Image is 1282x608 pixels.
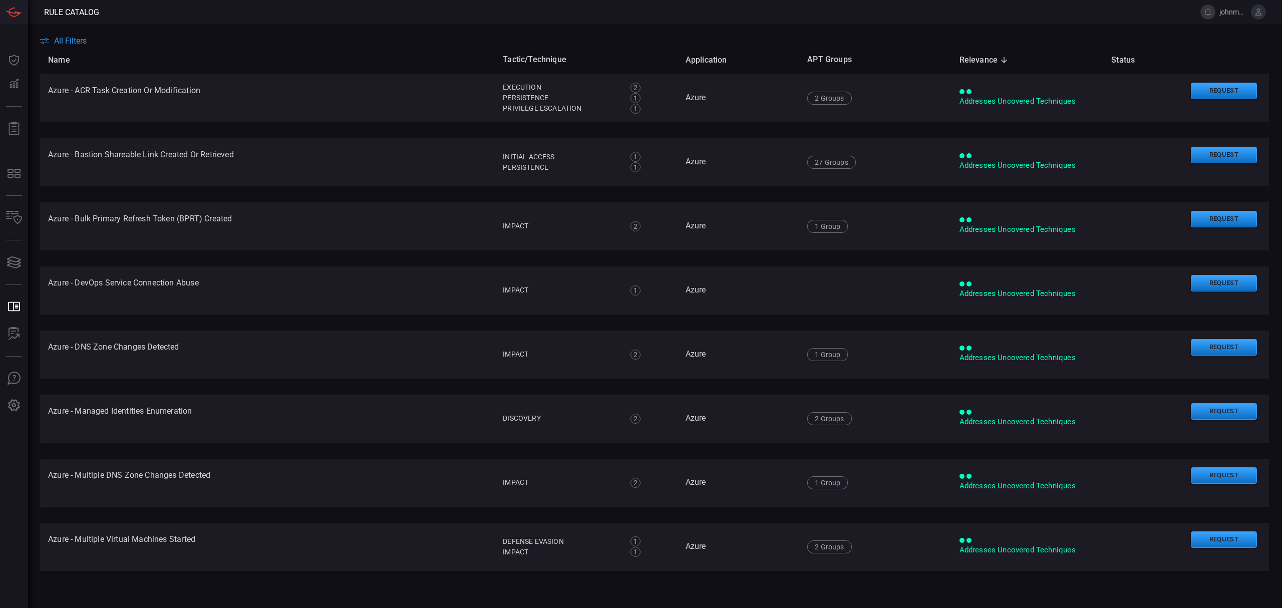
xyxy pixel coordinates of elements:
[40,202,495,250] td: Azure - Bulk Primary Refresh Token (BPRT) Created
[2,394,26,418] button: Preferences
[807,412,851,425] div: 2 Groups
[503,82,619,93] div: Execution
[807,92,851,105] div: 2 Groups
[40,266,495,315] td: Azure - DevOps Service Connection Abuse
[630,221,640,231] div: 2
[2,72,26,96] button: Detections
[630,285,640,295] div: 1
[630,93,640,103] div: 1
[1111,54,1148,66] span: Status
[2,322,26,346] button: ALERT ANALYSIS
[959,54,1011,66] span: Relevance
[959,417,1096,427] div: Addresses Uncovered Techniques
[503,221,619,231] div: Impact
[1191,467,1257,484] button: Request
[503,477,619,488] div: Impact
[503,285,619,295] div: Impact
[799,46,951,74] th: APT Groups
[678,395,800,443] td: Azure
[503,413,619,424] div: Discovery
[678,74,800,122] td: Azure
[678,202,800,250] td: Azure
[1191,531,1257,548] button: Request
[959,288,1096,299] div: Addresses Uncovered Techniques
[807,156,856,169] div: 27 Groups
[1191,403,1257,420] button: Request
[40,74,495,122] td: Azure - ACR Task Creation Or Modification
[807,476,848,489] div: 1 Group
[503,349,619,360] div: Impact
[959,481,1096,491] div: Addresses Uncovered Techniques
[686,54,740,66] span: Application
[503,93,619,103] div: Persistence
[54,36,87,46] span: All Filters
[1191,339,1257,356] button: Request
[678,523,800,571] td: Azure
[503,536,619,547] div: Defense Evasion
[630,162,640,172] div: 1
[807,540,851,553] div: 2 Groups
[503,547,619,557] div: Impact
[959,353,1096,363] div: Addresses Uncovered Techniques
[1191,83,1257,99] button: Request
[1191,211,1257,227] button: Request
[630,478,640,488] div: 2
[2,206,26,230] button: Inventory
[48,54,83,66] span: Name
[630,152,640,162] div: 1
[678,459,800,507] td: Azure
[2,161,26,185] button: MITRE - Detection Posture
[2,117,26,141] button: Reports
[630,104,640,114] div: 1
[44,8,99,17] span: Rule Catalog
[503,162,619,173] div: Persistence
[40,36,87,46] button: All Filters
[630,414,640,424] div: 2
[2,250,26,274] button: Cards
[678,138,800,186] td: Azure
[959,96,1096,107] div: Addresses Uncovered Techniques
[503,152,619,162] div: Initial Access
[495,46,677,74] th: Tactic/Technique
[40,395,495,443] td: Azure - Managed Identities Enumeration
[959,224,1096,235] div: Addresses Uncovered Techniques
[2,367,26,391] button: Ask Us A Question
[1191,275,1257,291] button: Request
[630,547,640,557] div: 1
[678,331,800,379] td: Azure
[40,331,495,379] td: Azure - DNS Zone Changes Detected
[959,160,1096,171] div: Addresses Uncovered Techniques
[807,348,848,361] div: 1 Group
[807,220,848,233] div: 1 Group
[503,103,619,114] div: Privilege Escalation
[2,295,26,319] button: Rule Catalog
[1219,8,1247,16] span: johnmoore
[630,536,640,546] div: 1
[40,459,495,507] td: Azure - Multiple DNS Zone Changes Detected
[40,523,495,571] td: Azure - Multiple Virtual Machines Started
[40,138,495,186] td: Azure - Bastion Shareable Link Created Or Retrieved
[678,266,800,315] td: Azure
[1191,147,1257,163] button: Request
[959,545,1096,555] div: Addresses Uncovered Techniques
[630,83,640,93] div: 2
[630,350,640,360] div: 2
[2,48,26,72] button: Dashboard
